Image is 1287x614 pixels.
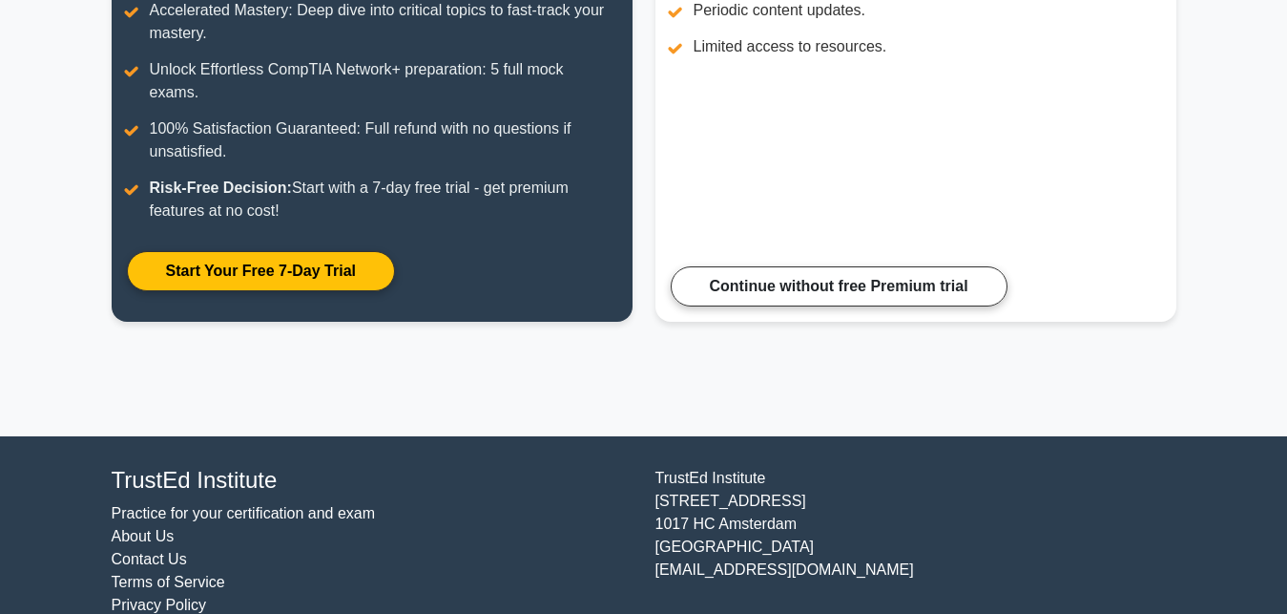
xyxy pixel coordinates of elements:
[112,551,187,567] a: Contact Us
[112,505,376,521] a: Practice for your certification and exam
[671,266,1007,307] a: Continue without free Premium trial
[112,597,207,613] a: Privacy Policy
[112,467,633,495] h4: TrustEd Institute
[112,574,225,590] a: Terms of Service
[112,528,175,544] a: About Us
[127,251,395,291] a: Start Your Free 7-Day Trial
